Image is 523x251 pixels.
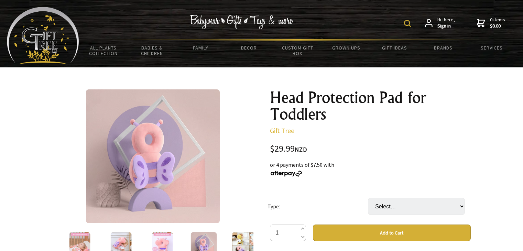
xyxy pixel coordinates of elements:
[79,41,128,61] a: All Plants Collection
[295,145,307,153] span: NZD
[468,41,516,55] a: Services
[490,23,505,29] strong: $0.00
[419,41,468,55] a: Brands
[268,188,368,225] td: Type:
[437,17,455,29] span: Hi there,
[490,17,505,29] span: 0 items
[437,23,455,29] strong: Sign in
[7,7,79,64] img: Babyware - Gifts - Toys and more...
[370,41,419,55] a: Gift Ideas
[425,17,455,29] a: Hi there,Sign in
[225,41,273,55] a: Decor
[313,225,471,241] button: Add to Cart
[322,41,370,55] a: Grown Ups
[270,161,471,177] div: or 4 payments of $7.50 with
[273,41,322,61] a: Custom Gift Box
[270,126,294,135] a: Gift Tree
[270,89,471,122] h1: Head Protection Pad for Toddlers
[270,144,471,154] div: $29.99
[190,15,293,29] img: Babywear - Gifts - Toys & more
[176,41,225,55] a: Family
[270,171,303,177] img: Afterpay
[128,41,176,61] a: Babies & Children
[86,89,220,223] img: Head Protection Pad for Toddlers
[404,20,411,27] img: product search
[477,17,505,29] a: 0 items$0.00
